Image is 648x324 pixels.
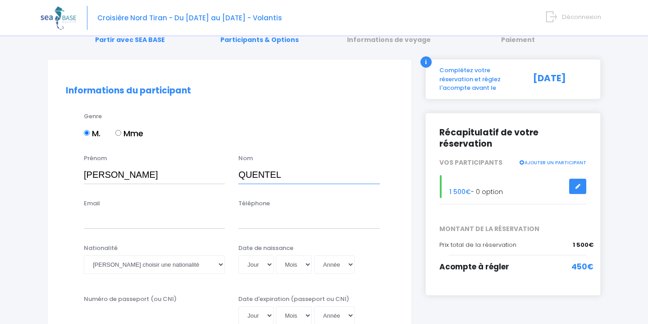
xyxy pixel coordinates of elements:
[439,261,509,272] span: Acompte à régler
[420,56,432,68] div: i
[115,127,143,139] label: Mme
[84,130,90,136] input: M.
[439,127,587,149] h2: Récapitulatif de votre réservation
[449,187,471,196] span: 1 500€
[573,241,593,250] span: 1 500€
[519,158,586,166] a: AJOUTER UN PARTICIPANT
[238,244,293,253] label: Date de naissance
[238,199,270,208] label: Téléphone
[433,66,526,93] div: Complétez votre réservation et réglez l'acompte avant le
[84,112,102,121] label: Genre
[433,175,593,198] div: - 0 option
[84,154,107,163] label: Prénom
[238,154,253,163] label: Nom
[571,261,593,273] span: 450€
[84,244,118,253] label: Nationalité
[97,13,282,23] span: Croisière Nord Tiran - Du [DATE] au [DATE] - Volantis
[433,158,593,167] div: VOS PARTICIPANTS
[115,130,121,136] input: Mme
[562,13,601,21] span: Déconnexion
[238,295,349,304] label: Date d'expiration (passeport ou CNI)
[433,224,593,234] span: MONTANT DE LA RÉSERVATION
[526,66,593,93] div: [DATE]
[439,241,516,249] span: Prix total de la réservation
[66,86,393,96] h2: Informations du participant
[84,127,100,139] label: M.
[84,295,177,304] label: Numéro de passeport (ou CNI)
[84,199,100,208] label: Email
